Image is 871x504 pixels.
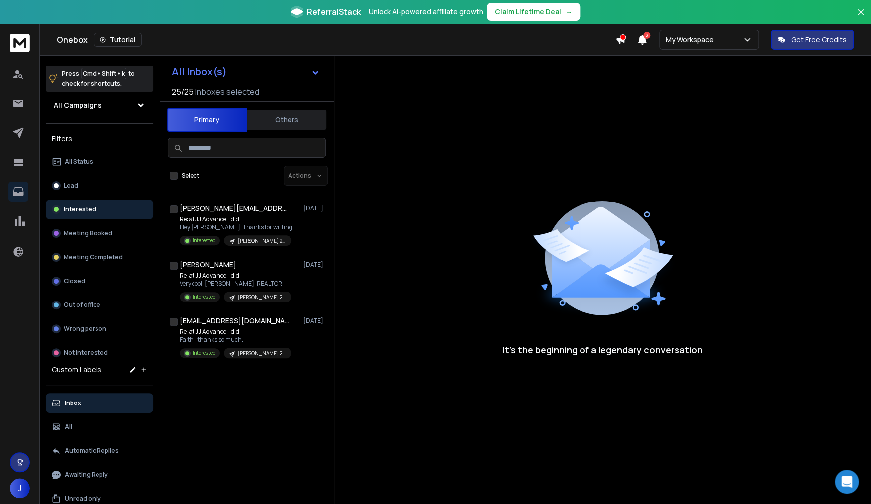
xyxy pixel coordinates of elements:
[643,32,650,39] span: 3
[46,132,153,146] h3: Filters
[835,470,859,494] div: Open Intercom Messenger
[46,295,153,315] button: Out of office
[503,343,703,357] p: It’s the beginning of a legendary conversation
[46,96,153,115] button: All Campaigns
[193,237,216,244] p: Interested
[10,478,30,498] button: J
[65,158,93,166] p: All Status
[172,86,194,98] span: 25 / 25
[791,35,847,45] p: Get Free Credits
[46,271,153,291] button: Closed
[64,325,106,333] p: Wrong person
[172,67,227,77] h1: All Inbox(s)
[65,447,119,455] p: Automatic Replies
[180,280,291,288] p: Very cool! [PERSON_NAME], REALTOR
[46,176,153,196] button: Lead
[64,182,78,190] p: Lead
[46,465,153,485] button: Awaiting Reply
[46,319,153,339] button: Wrong person
[369,7,483,17] p: Unlock AI-powered affiliate growth
[46,441,153,461] button: Automatic Replies
[666,35,718,45] p: My Workspace
[64,349,108,357] p: Not Interested
[46,223,153,243] button: Meeting Booked
[303,204,326,212] p: [DATE]
[46,393,153,413] button: Inbox
[52,365,101,375] h3: Custom Labels
[64,277,85,285] p: Closed
[303,261,326,269] p: [DATE]
[193,349,216,357] p: Interested
[193,293,216,301] p: Interested
[180,336,291,344] p: Faith - thanks so much.
[307,6,361,18] span: ReferralStack
[164,62,328,82] button: All Inbox(s)
[238,294,286,301] p: [PERSON_NAME] 2025 Followup
[65,471,108,479] p: Awaiting Reply
[65,495,101,503] p: Unread only
[565,7,572,17] span: →
[46,247,153,267] button: Meeting Completed
[46,152,153,172] button: All Status
[64,301,100,309] p: Out of office
[65,423,72,431] p: All
[247,109,326,131] button: Others
[180,215,292,223] p: Re: at JJ Advance… did
[65,399,81,407] p: Inbox
[94,33,142,47] button: Tutorial
[64,229,112,237] p: Meeting Booked
[771,30,854,50] button: Get Free Credits
[46,200,153,219] button: Interested
[238,237,286,245] p: [PERSON_NAME] 2025 Followup
[195,86,259,98] h3: Inboxes selected
[180,203,289,213] h1: [PERSON_NAME][EMAIL_ADDRESS][DOMAIN_NAME]
[238,350,286,357] p: [PERSON_NAME] 2025 Followup
[81,68,126,79] span: Cmd + Shift + k
[64,253,123,261] p: Meeting Completed
[180,328,291,336] p: Re: at JJ Advance… did
[64,205,96,213] p: Interested
[62,69,135,89] p: Press to check for shortcuts.
[854,6,867,30] button: Close banner
[46,417,153,437] button: All
[303,317,326,325] p: [DATE]
[182,172,199,180] label: Select
[180,316,289,326] h1: [EMAIL_ADDRESS][DOMAIN_NAME]
[487,3,580,21] button: Claim Lifetime Deal→
[180,223,292,231] p: Hey [PERSON_NAME]! Thanks for writing
[180,272,291,280] p: Re: at JJ Advance… did
[57,33,615,47] div: Onebox
[180,260,236,270] h1: [PERSON_NAME]
[167,108,247,132] button: Primary
[54,101,102,110] h1: All Campaigns
[46,343,153,363] button: Not Interested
